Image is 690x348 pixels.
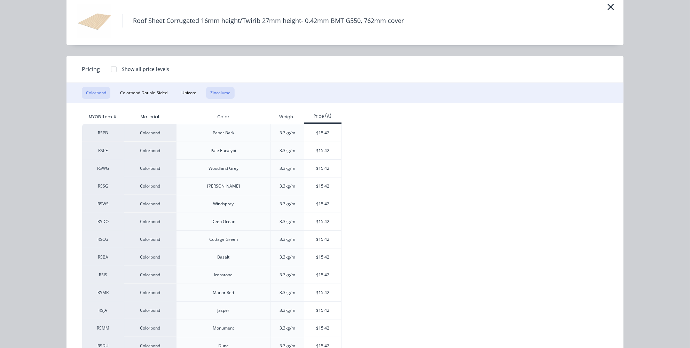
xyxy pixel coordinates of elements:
[82,124,124,142] div: RSPB
[304,302,342,319] div: $15.42
[209,165,238,172] div: Woodland Grey
[280,148,295,154] div: 3.3kg/m
[122,65,169,73] div: Show all price levels
[207,183,240,189] div: [PERSON_NAME]
[124,195,176,213] div: Colorbond
[82,319,124,337] div: RSMM
[82,284,124,301] div: RSMR
[124,301,176,319] div: Colorbond
[218,254,230,260] div: Basalt
[177,87,201,99] button: Unicote
[280,236,295,243] div: 3.3kg/m
[280,165,295,172] div: 3.3kg/m
[124,319,176,337] div: Colorbond
[213,201,234,207] div: Windspray
[280,307,295,314] div: 3.3kg/m
[304,248,342,266] div: $15.42
[116,87,172,99] button: Colorbond Double-Sided
[280,290,295,296] div: 3.3kg/m
[274,108,301,126] div: Weight
[82,159,124,177] div: RSWG
[280,325,295,331] div: 3.3kg/m
[82,195,124,213] div: RSWS
[124,213,176,230] div: Colorbond
[82,248,124,266] div: RSBA
[82,142,124,159] div: RSPE
[206,87,235,99] button: Zincalume
[214,272,233,278] div: Ironstone
[304,160,342,177] div: $15.42
[124,159,176,177] div: Colorbond
[304,266,342,284] div: $15.42
[280,219,295,225] div: 3.3kg/m
[124,284,176,301] div: Colorbond
[280,272,295,278] div: 3.3kg/m
[124,110,176,124] div: Material
[124,177,176,195] div: Colorbond
[122,14,414,27] h4: Roof Sheet Corrugated 16mm height/Twirib 27mm height- 0.42mm BMT G550, 762mm cover
[218,307,230,314] div: Jasper
[304,195,342,213] div: $15.42
[280,201,295,207] div: 3.3kg/m
[213,130,234,136] div: Paper Bark
[212,108,235,126] div: Color
[124,230,176,248] div: Colorbond
[304,213,342,230] div: $15.42
[82,213,124,230] div: RSDO
[280,183,295,189] div: 3.3kg/m
[82,65,100,73] span: Pricing
[82,266,124,284] div: RSIS
[280,130,295,136] div: 3.3kg/m
[213,290,234,296] div: Manor Red
[280,254,295,260] div: 3.3kg/m
[211,148,236,154] div: Pale Eucalypt
[82,87,110,99] button: Colorbond
[124,266,176,284] div: Colorbond
[124,142,176,159] div: Colorbond
[304,284,342,301] div: $15.42
[212,219,236,225] div: Deep Ocean
[77,3,112,38] img: Roof Sheet Corrugated 16mm height/Twirib 27mm height- 0.42mm BMT G550, 762mm cover
[304,142,342,159] div: $15.42
[124,124,176,142] div: Colorbond
[304,231,342,248] div: $15.42
[209,236,238,243] div: Cottage Green
[304,124,342,142] div: $15.42
[304,177,342,195] div: $15.42
[82,301,124,319] div: RSJA
[82,177,124,195] div: RSSG
[213,325,234,331] div: Monument
[304,113,342,119] div: Price (A)
[82,110,124,124] div: MYOB Item #
[82,230,124,248] div: RSCG
[124,248,176,266] div: Colorbond
[304,319,342,337] div: $15.42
